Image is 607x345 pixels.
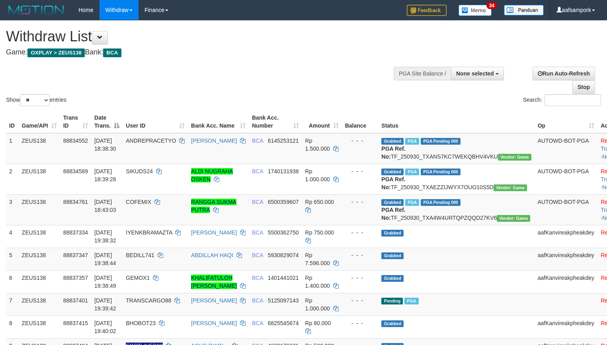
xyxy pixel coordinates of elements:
span: OXPLAY > ZEUS138 [27,48,85,57]
span: Grabbed [381,275,404,282]
span: 34 [486,2,497,9]
td: ZEUS138 [19,270,60,293]
span: 88837357 [63,275,88,281]
span: BCA [252,138,263,144]
td: 6 [6,270,19,293]
a: Stop [572,80,595,94]
a: KHALIFATULOH [PERSON_NAME] [191,275,237,289]
span: Copy 6500359607 to clipboard [268,199,299,205]
span: Grabbed [381,138,404,145]
div: - - - [345,198,375,206]
th: Bank Acc. Name: activate to sort column ascending [188,110,249,133]
span: Marked by aafsolysreylen [405,169,419,175]
span: None selected [456,70,494,77]
span: 88837401 [63,297,88,304]
span: [DATE] 19:38:32 [94,229,116,244]
th: Status [378,110,534,133]
td: aafKanvireakpheakdey [535,225,597,248]
th: User ID: activate to sort column ascending [123,110,188,133]
td: ZEUS138 [19,248,60,270]
span: Vendor URL: https://trx31.1velocity.biz [494,184,527,191]
td: 1 [6,133,19,164]
select: Showentries [20,94,50,106]
td: AUTOWD-BOT-PGA [535,133,597,164]
td: ZEUS138 [19,316,60,338]
a: RANGGA SUKMA PUTRA [191,199,236,213]
span: Copy 5500362750 to clipboard [268,229,299,236]
label: Search: [523,94,601,106]
span: Copy 5930829074 to clipboard [268,252,299,258]
td: TF_250930_TXAEZZIJWYX7OUO10S5D [378,164,534,194]
span: Grabbed [381,320,404,327]
td: ZEUS138 [19,225,60,248]
img: Feedback.jpg [407,5,447,16]
span: 88837347 [63,252,88,258]
th: Bank Acc. Number: activate to sort column ascending [249,110,302,133]
span: Rp 650.000 [305,199,334,205]
button: None selected [451,67,504,80]
span: [DATE] 18:38:30 [94,138,116,152]
td: TF_250930_TXA4W4URTQPZQQD27KV6 [378,194,534,225]
span: Grabbed [381,252,404,259]
span: Marked by aafsolysreylen [404,298,418,304]
span: Rp 1.500.000 [305,138,330,152]
span: Grabbed [381,199,404,206]
span: SIKUDS24 [126,168,153,174]
th: Amount: activate to sort column ascending [302,110,342,133]
a: [PERSON_NAME] [191,229,237,236]
td: 3 [6,194,19,225]
td: ZEUS138 [19,133,60,164]
span: IYENKBRAMAZTA [126,229,172,236]
span: [DATE] 19:39:42 [94,297,116,312]
span: Rp 1.000.000 [305,297,330,312]
a: [PERSON_NAME] [191,138,237,144]
span: BCA [252,297,263,304]
span: Rp 1.000.000 [305,168,330,182]
span: [DATE] 19:40:02 [94,320,116,334]
span: ANDREPRACETYO [126,138,176,144]
span: Vendor URL: https://trx31.1velocity.biz [497,215,530,222]
a: ALDI NUGRAHA OSKEN [191,168,233,182]
span: Copy 1401441021 to clipboard [268,275,299,281]
span: PGA Pending [421,138,461,145]
td: 5 [6,248,19,270]
div: - - - [345,167,375,175]
span: Copy 6145253121 to clipboard [268,138,299,144]
td: ZEUS138 [19,164,60,194]
span: Copy 5125097143 to clipboard [268,297,299,304]
span: BCA [252,275,263,281]
td: aafKanvireakpheakdey [535,270,597,293]
td: aafKanvireakpheakdey [535,248,597,270]
span: PGA Pending [421,169,461,175]
span: Marked by aafsolysreylen [405,138,419,145]
a: [PERSON_NAME] [191,320,237,326]
td: AUTOWD-BOT-PGA [535,194,597,225]
th: Trans ID: activate to sort column ascending [60,110,91,133]
span: COFEMIX [126,199,151,205]
b: PGA Ref. No: [381,207,405,221]
span: 88834761 [63,199,88,205]
div: - - - [345,251,375,259]
img: panduan.png [504,5,544,16]
span: BCA [252,168,263,174]
b: PGA Ref. No: [381,176,405,190]
td: AUTOWD-BOT-PGA [535,164,597,194]
td: ZEUS138 [19,194,60,225]
span: [DATE] 18:39:28 [94,168,116,182]
span: Rp 7.596.000 [305,252,330,266]
span: TRANSCARGO88 [126,297,171,304]
div: PGA Site Balance / [394,67,451,80]
h4: Game: Bank: [6,48,397,56]
span: [DATE] 19:38:44 [94,252,116,266]
span: PGA Pending [421,199,461,206]
th: Date Trans.: activate to sort column descending [91,110,123,133]
span: Rp 750.000 [305,229,334,236]
span: BCA [252,199,263,205]
h1: Withdraw List [6,29,397,45]
span: BEDILL741 [126,252,154,258]
th: Op: activate to sort column ascending [535,110,597,133]
td: 7 [6,293,19,316]
td: TF_250930_TXANS7KC7WEKQBHV4VKU [378,133,534,164]
span: Copy 1740131938 to clipboard [268,168,299,174]
a: ABDILLAH HAQI [191,252,233,258]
